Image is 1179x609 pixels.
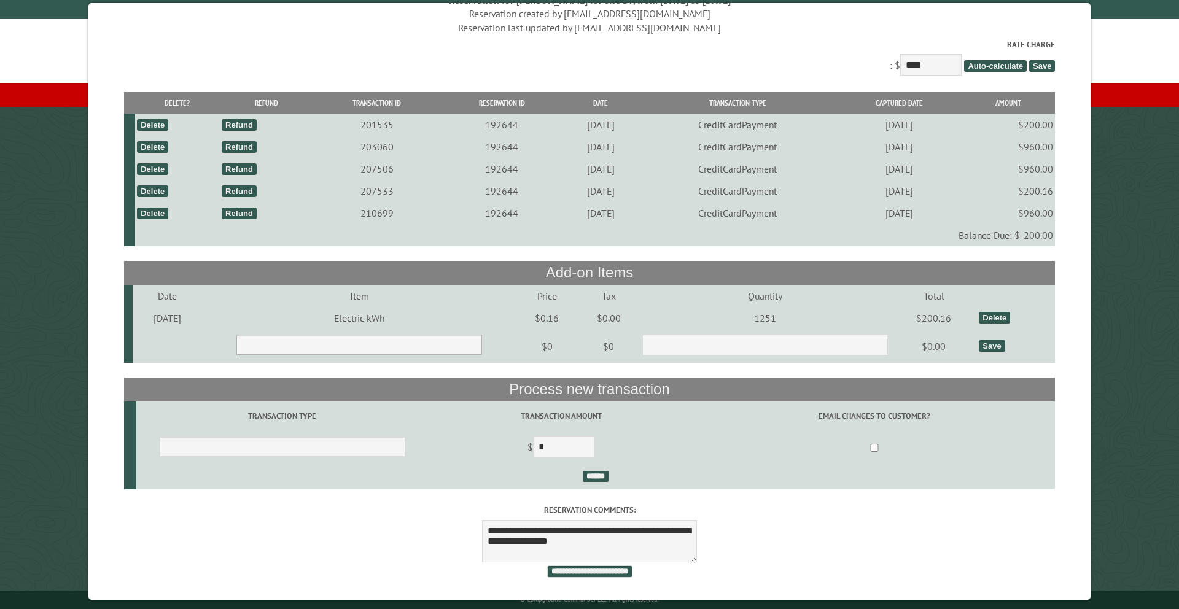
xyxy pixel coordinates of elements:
td: $0.00 [891,329,978,363]
td: [DATE] [562,202,638,224]
th: Captured Date [837,92,962,114]
td: $960.00 [962,202,1055,224]
td: $200.16 [962,180,1055,202]
div: Reservation created by [EMAIL_ADDRESS][DOMAIN_NAME] [124,7,1056,20]
td: [DATE] [837,114,962,136]
td: [DATE] [562,114,638,136]
span: Auto-calculate [964,60,1027,72]
td: $0 [516,329,578,363]
td: [DATE] [837,202,962,224]
small: © Campground Commander LLC. All rights reserved. [520,595,659,603]
td: CreditCardPayment [639,136,837,158]
td: CreditCardPayment [639,180,837,202]
td: CreditCardPayment [639,158,837,180]
label: Reservation comments: [124,504,1056,516]
div: Refund [222,119,257,131]
td: Date [133,285,203,307]
div: Delete [137,185,168,197]
td: $0 [578,329,640,363]
td: [DATE] [562,136,638,158]
td: CreditCardPayment [639,114,837,136]
th: Process new transaction [124,378,1056,401]
td: 192644 [441,158,563,180]
td: 192644 [441,114,563,136]
td: 1251 [640,307,891,329]
div: Delete [137,141,168,153]
span: Save [1029,60,1055,72]
td: 210699 [313,202,441,224]
label: Transaction Amount [430,410,692,422]
div: : $ [124,39,1056,79]
th: Transaction Type [639,92,837,114]
div: Refund [222,141,257,153]
div: Delete [137,119,168,131]
td: Quantity [640,285,891,307]
div: Delete [137,208,168,219]
td: CreditCardPayment [639,202,837,224]
div: Refund [222,185,257,197]
th: Transaction ID [313,92,441,114]
td: $200.00 [962,114,1055,136]
div: Delete [137,163,168,175]
td: [DATE] [837,180,962,202]
td: $200.16 [891,307,978,329]
td: 192644 [441,136,563,158]
td: $0.16 [516,307,578,329]
td: Price [516,285,578,307]
td: 192644 [441,180,563,202]
td: Balance Due: $-200.00 [135,224,1055,246]
th: Add-on Items [124,261,1056,284]
td: 207506 [313,158,441,180]
div: Refund [222,208,257,219]
td: 192644 [441,202,563,224]
td: 201535 [313,114,441,136]
td: $960.00 [962,158,1055,180]
div: Refund [222,163,257,175]
label: Rate Charge [124,39,1056,50]
td: $ [429,431,694,465]
td: $0.00 [578,307,640,329]
div: Save [979,340,1005,352]
td: [DATE] [133,307,203,329]
td: [DATE] [562,158,638,180]
th: Refund [220,92,313,114]
td: 207533 [313,180,441,202]
th: Amount [962,92,1055,114]
label: Transaction Type [138,410,427,422]
td: [DATE] [837,158,962,180]
th: Delete? [135,92,220,114]
label: Email changes to customer? [696,410,1053,422]
th: Reservation ID [441,92,563,114]
td: Electric kWh [203,307,516,329]
td: Total [891,285,978,307]
td: [DATE] [562,180,638,202]
td: [DATE] [837,136,962,158]
div: Delete [979,312,1010,324]
td: Tax [578,285,640,307]
div: Reservation last updated by [EMAIL_ADDRESS][DOMAIN_NAME] [124,21,1056,34]
td: Item [203,285,516,307]
td: $960.00 [962,136,1055,158]
th: Date [562,92,638,114]
td: 203060 [313,136,441,158]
